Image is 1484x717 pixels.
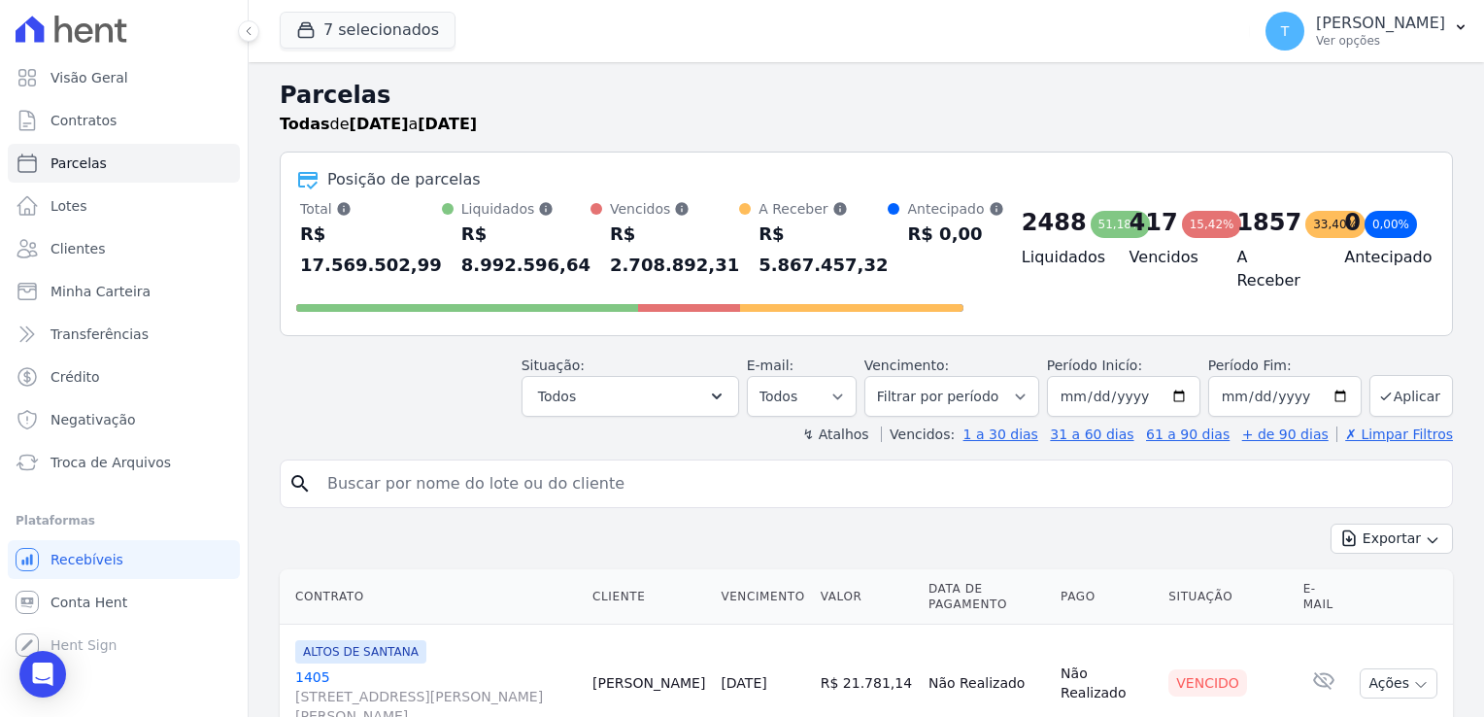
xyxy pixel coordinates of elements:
span: Crédito [51,367,100,387]
div: Plataformas [16,509,232,532]
span: Transferências [51,324,149,344]
span: Visão Geral [51,68,128,87]
label: Pago [569,527,600,541]
a: Recebíveis [8,540,240,579]
button: Aplicar [1369,375,1453,417]
th: Vencimento [713,569,812,625]
a: Parcelas [8,144,240,183]
h4: A Receber [1236,246,1313,292]
label: Vencido [569,606,620,621]
span: ALTOS DE SANTANA [295,640,426,664]
a: 31 a 60 dias [1050,427,1133,442]
th: Data de Pagamento [921,569,1053,625]
div: Vencidos [610,199,739,219]
label: Período Fim: [1208,356,1362,376]
a: Minha Carteira [8,272,240,311]
a: Conta Hent [8,583,240,622]
div: Open Intercom Messenger [19,651,66,698]
span: Conta Hent [51,593,127,612]
span: Recebíveis [51,550,123,569]
a: [DATE] [721,675,766,691]
h4: Liquidados [1022,246,1098,269]
span: Clientes [51,239,105,258]
span: T [1281,24,1290,38]
div: R$ 0,00 [907,219,1003,250]
div: R$ 2.708.892,31 [610,219,739,281]
div: Vencido [1168,669,1247,697]
label: Período Inicío: [1047,358,1142,373]
p: Ver opções [1316,33,1445,49]
label: Vencidos: [881,427,955,442]
th: Valor [813,569,921,625]
h2: Parcelas [280,78,1453,113]
a: + de 90 dias [1242,427,1329,442]
label: Agendado [569,472,634,487]
strong: [DATE] [418,115,477,133]
label: ↯ Atalhos [802,427,868,442]
a: Contratos [8,101,240,140]
div: 15,42% [1182,211,1242,238]
label: E-mail: [747,358,794,373]
button: 7 selecionados [280,12,455,49]
p: [PERSON_NAME] [1316,14,1445,33]
a: Transferências [8,315,240,354]
div: R$ 17.569.502,99 [300,219,442,281]
div: 1857 [1236,207,1301,238]
label: Cancelado [569,580,637,595]
span: Troca de Arquivos [51,453,171,472]
h4: Antecipado [1344,246,1421,269]
a: Crédito [8,358,240,396]
div: A Receber [759,199,888,219]
th: Situação [1161,569,1295,625]
span: Contratos [51,111,117,130]
span: Todos [538,385,576,408]
strong: Todas [280,115,330,133]
span: Lotes [51,196,87,216]
a: Visão Geral [8,58,240,97]
div: Total [300,199,442,219]
th: E-mail [1296,569,1353,625]
span: Minha Carteira [51,282,151,301]
div: Liquidados [461,199,590,219]
div: 2488 [1022,207,1087,238]
button: Exportar [1331,524,1453,554]
a: 61 a 90 dias [1146,427,1230,442]
button: T [PERSON_NAME] Ver opções [1250,4,1484,58]
i: search [288,472,312,495]
strong: [DATE] [350,115,409,133]
h4: Vencidos [1130,246,1206,269]
input: Buscar por nome do lote ou do cliente [316,464,1444,503]
button: Aplicar [669,626,724,654]
label: Selecionar todos [569,437,677,452]
p: de a [280,113,477,136]
label: Em Aberto [569,499,637,514]
a: Clientes [8,229,240,268]
div: 51,18% [1091,211,1151,238]
th: Contrato [280,569,585,625]
button: Todos [522,376,739,417]
div: 417 [1130,207,1178,238]
th: Pago [1053,569,1161,625]
label: Processando [569,553,651,567]
label: Vencimento: [864,358,949,373]
a: Troca de Arquivos [8,443,240,482]
a: 1 a 30 dias [963,427,1038,442]
span: Parcelas [51,154,107,173]
a: Lotes [8,187,240,225]
a: ✗ Limpar Filtros [1336,427,1453,442]
label: Situação: [522,358,585,373]
button: Ações [1360,668,1437,699]
div: Posição de parcelas [327,168,481,191]
span: Negativação [51,410,136,429]
div: 0,00% [1365,211,1417,238]
div: Antecipado [907,199,1003,219]
div: 0 [1344,207,1361,238]
a: Negativação [8,400,240,439]
div: R$ 5.867.457,32 [759,219,888,281]
div: 33,40% [1305,211,1366,238]
div: R$ 8.992.596,64 [461,219,590,281]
